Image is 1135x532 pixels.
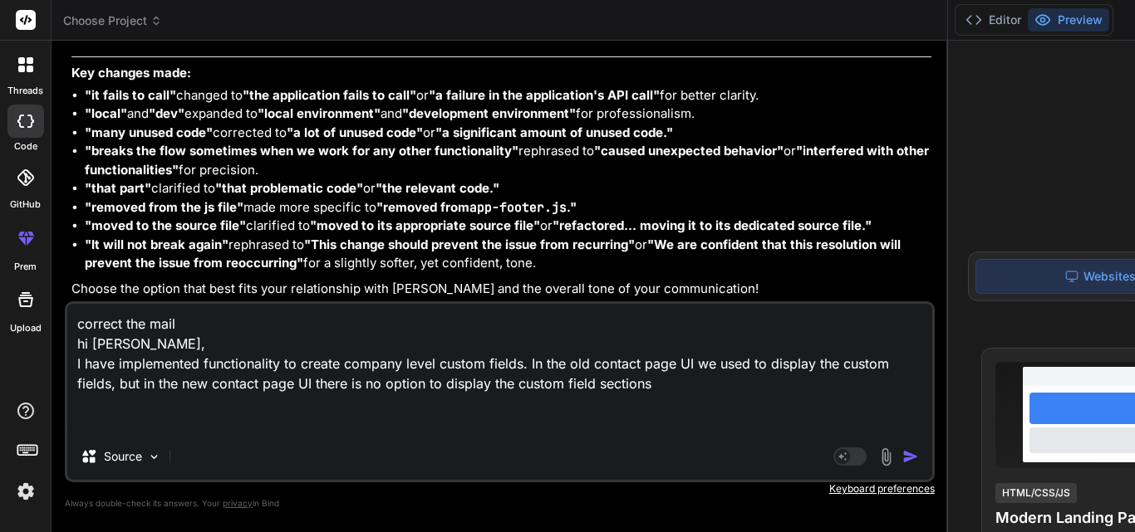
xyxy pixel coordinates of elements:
[85,217,246,233] strong: "moved to the source file"
[10,198,41,212] label: GitHub
[85,143,929,178] strong: "interfered with other functionalities"
[376,199,577,215] strong: "removed from ."
[85,237,228,252] strong: "It will not break again"
[877,447,896,466] img: attachment
[85,124,931,143] li: corrected to or
[215,180,363,196] strong: "that problematic code"
[959,8,1028,32] button: Editor
[402,105,576,121] strong: "development environment"
[147,450,161,464] img: Pick Models
[85,199,243,215] strong: "removed from the js file"
[85,105,127,121] strong: "local"
[902,448,919,465] img: icon
[71,280,931,299] p: Choose the option that best fits your relationship with [PERSON_NAME] and the overall tone of you...
[85,198,931,217] li: made more specific to
[429,87,660,103] strong: "a failure in the application's API call"
[14,260,37,274] label: prem
[14,139,37,154] label: code
[594,143,784,159] strong: "caused unexpected behavior"
[376,180,499,196] strong: "the relevant code."
[67,304,932,433] textarea: correct the mail hi [PERSON_NAME], I have implemented functionality to create company level custo...
[104,448,142,465] p: Source
[12,477,40,505] img: settings
[304,237,635,252] strong: "This change should prevent the issue from recurring"
[10,321,42,335] label: Upload
[85,86,931,105] li: changed to or for better clarity.
[85,143,518,159] strong: "breaks the flow sometimes when we work for any other functionality"
[435,124,673,140] strong: "a significant amount of unused code."
[63,12,162,29] span: Choose Project
[85,124,213,140] strong: "many unused code"
[85,142,931,179] li: rephrased to or for precision.
[469,199,567,216] code: app-footer.js
[149,105,184,121] strong: "dev"
[553,217,872,233] strong: "refactored... moving it to its dedicated source file."
[1028,8,1109,32] button: Preview
[223,498,253,508] span: privacy
[7,84,43,98] label: threads
[258,105,381,121] strong: "local environment"
[71,65,191,81] strong: Key changes made:
[287,124,423,140] strong: "a lot of unused code"
[85,87,176,103] strong: "it fails to call"
[65,495,935,511] p: Always double-check its answers. Your in Bind
[310,217,540,233] strong: "moved to its appropriate source file"
[243,87,416,103] strong: "the application fails to call"
[85,236,931,273] li: rephrased to or for a slightly softer, yet confident, tone.
[995,483,1077,503] div: HTML/CSS/JS
[65,482,935,495] p: Keyboard preferences
[85,217,931,236] li: clarified to or
[85,179,931,198] li: clarified to or
[85,105,931,124] li: and expanded to and for professionalism.
[85,180,151,196] strong: "that part"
